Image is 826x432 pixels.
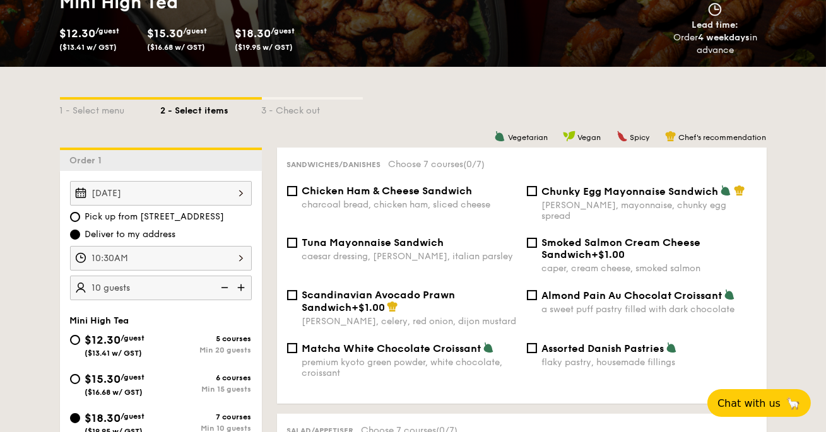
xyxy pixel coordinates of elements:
[302,342,481,354] span: Matcha White Chocolate Croissant
[183,26,207,35] span: /guest
[352,301,386,313] span: +$1.00
[659,32,772,57] div: Order in advance
[121,373,145,382] span: /guest
[60,26,96,40] span: $12.30
[542,185,719,197] span: Chunky Egg Mayonnaise Sandwich
[542,289,723,301] span: Almond Pain Au Chocolat Croissant
[287,186,297,196] input: Chicken Ham & Cheese Sandwichcharcoal bread, chicken ham, sliced cheese
[542,342,664,354] span: Assorted Danish Pastries
[70,315,129,326] span: Mini High Tea
[271,26,295,35] span: /guest
[665,131,676,142] img: icon-chef-hat.a58ddaea.svg
[578,133,601,142] span: Vegan
[60,43,117,52] span: ($13.41 w/ GST)
[235,43,293,52] span: ($19.95 w/ GST)
[527,186,537,196] input: Chunky Egg Mayonnaise Sandwich[PERSON_NAME], mayonnaise, chunky egg spread
[302,357,517,378] div: premium kyoto green powder, white chocolate, croissant
[121,412,145,421] span: /guest
[85,372,121,386] span: $15.30
[147,26,183,40] span: $15.30
[527,238,537,248] input: Smoked Salmon Cream Cheese Sandwich+$1.00caper, cream cheese, smoked salmon
[302,289,456,313] span: Scandinavian Avocado Prawn Sandwich
[287,290,297,300] input: Scandinavian Avocado Prawn Sandwich+$1.00[PERSON_NAME], celery, red onion, dijon mustard
[563,131,575,142] img: icon-vegan.f8ff3823.svg
[508,133,548,142] span: Vegetarian
[617,131,628,142] img: icon-spicy.37a8142b.svg
[302,185,473,197] span: Chicken Ham & Cheese Sandwich
[214,276,233,300] img: icon-reduce.1d2dbef1.svg
[464,159,485,170] span: (0/7)
[302,199,517,210] div: charcoal bread, chicken ham, sliced cheese
[161,412,252,421] div: 7 courses
[666,342,677,353] img: icon-vegetarian.fe4039eb.svg
[287,238,297,248] input: Tuna Mayonnaise Sandwichcaesar dressing, [PERSON_NAME], italian parsley
[527,343,537,353] input: Assorted Danish Pastriesflaky pastry, housemade fillings
[70,413,80,423] input: $18.30/guest($19.95 w/ GST)7 coursesMin 10 guests
[161,334,252,343] div: 5 courses
[60,100,161,117] div: 1 - Select menu
[147,43,205,52] span: ($16.68 w/ GST)
[161,346,252,354] div: Min 20 guests
[692,20,738,30] span: Lead time:
[542,236,701,260] span: Smoked Salmon Cream Cheese Sandwich
[705,3,724,16] img: icon-clock.2db775ea.svg
[70,374,80,384] input: $15.30/guest($16.68 w/ GST)6 coursesMin 15 guests
[70,276,252,300] input: Number of guests
[121,334,145,342] span: /guest
[287,160,381,169] span: Sandwiches/Danishes
[302,251,517,262] div: caesar dressing, [PERSON_NAME], italian parsley
[161,100,262,117] div: 2 - Select items
[542,304,757,315] div: a sweet puff pastry filled with dark chocolate
[483,342,494,353] img: icon-vegetarian.fe4039eb.svg
[527,290,537,300] input: Almond Pain Au Chocolat Croissanta sweet puff pastry filled with dark chocolate
[161,385,252,394] div: Min 15 guests
[302,316,517,327] div: [PERSON_NAME], celery, red onion, dijon mustard
[592,248,625,260] span: +$1.00
[707,389,811,417] button: Chat with us🦙
[85,211,225,223] span: Pick up from [STREET_ADDRESS]
[70,212,80,222] input: Pick up from [STREET_ADDRESS]
[542,263,757,274] div: caper, cream cheese, smoked salmon
[96,26,120,35] span: /guest
[70,246,252,271] input: Event time
[389,159,485,170] span: Choose 7 courses
[235,26,271,40] span: $18.30
[287,343,297,353] input: Matcha White Chocolate Croissantpremium kyoto green powder, white chocolate, croissant
[720,185,731,196] img: icon-vegetarian.fe4039eb.svg
[717,397,781,409] span: Chat with us
[70,230,80,240] input: Deliver to my address
[630,133,650,142] span: Spicy
[233,276,252,300] img: icon-add.58712e84.svg
[302,236,444,248] span: Tuna Mayonnaise Sandwich
[161,373,252,382] div: 6 courses
[698,32,750,43] strong: 4 weekdays
[494,131,505,142] img: icon-vegetarian.fe4039eb.svg
[70,335,80,345] input: $12.30/guest($13.41 w/ GST)5 coursesMin 20 guests
[70,181,252,206] input: Event date
[70,155,107,166] span: Order 1
[262,100,363,117] div: 3 - Check out
[85,228,176,241] span: Deliver to my address
[542,357,757,368] div: flaky pastry, housemade fillings
[85,349,143,358] span: ($13.41 w/ GST)
[85,333,121,347] span: $12.30
[786,396,801,411] span: 🦙
[734,185,745,196] img: icon-chef-hat.a58ddaea.svg
[387,301,398,312] img: icon-chef-hat.a58ddaea.svg
[85,388,143,397] span: ($16.68 w/ GST)
[85,411,121,425] span: $18.30
[542,200,757,221] div: [PERSON_NAME], mayonnaise, chunky egg spread
[679,133,767,142] span: Chef's recommendation
[724,289,735,300] img: icon-vegetarian.fe4039eb.svg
